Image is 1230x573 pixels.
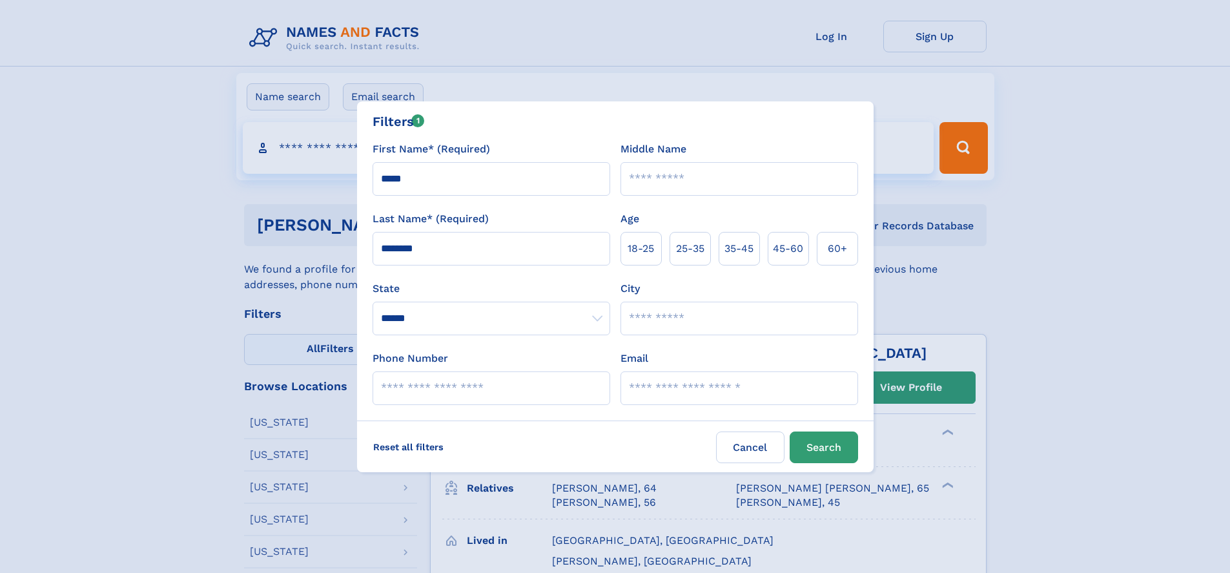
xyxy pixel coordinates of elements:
[620,211,639,227] label: Age
[373,211,489,227] label: Last Name* (Required)
[365,432,452,463] label: Reset all filters
[628,241,654,256] span: 18‑25
[773,241,803,256] span: 45‑60
[724,241,753,256] span: 35‑45
[790,432,858,463] button: Search
[620,141,686,157] label: Middle Name
[828,241,847,256] span: 60+
[716,432,784,463] label: Cancel
[373,141,490,157] label: First Name* (Required)
[373,281,610,297] label: State
[373,112,425,131] div: Filters
[620,281,640,297] label: City
[676,241,704,256] span: 25‑35
[620,351,648,366] label: Email
[373,351,448,366] label: Phone Number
